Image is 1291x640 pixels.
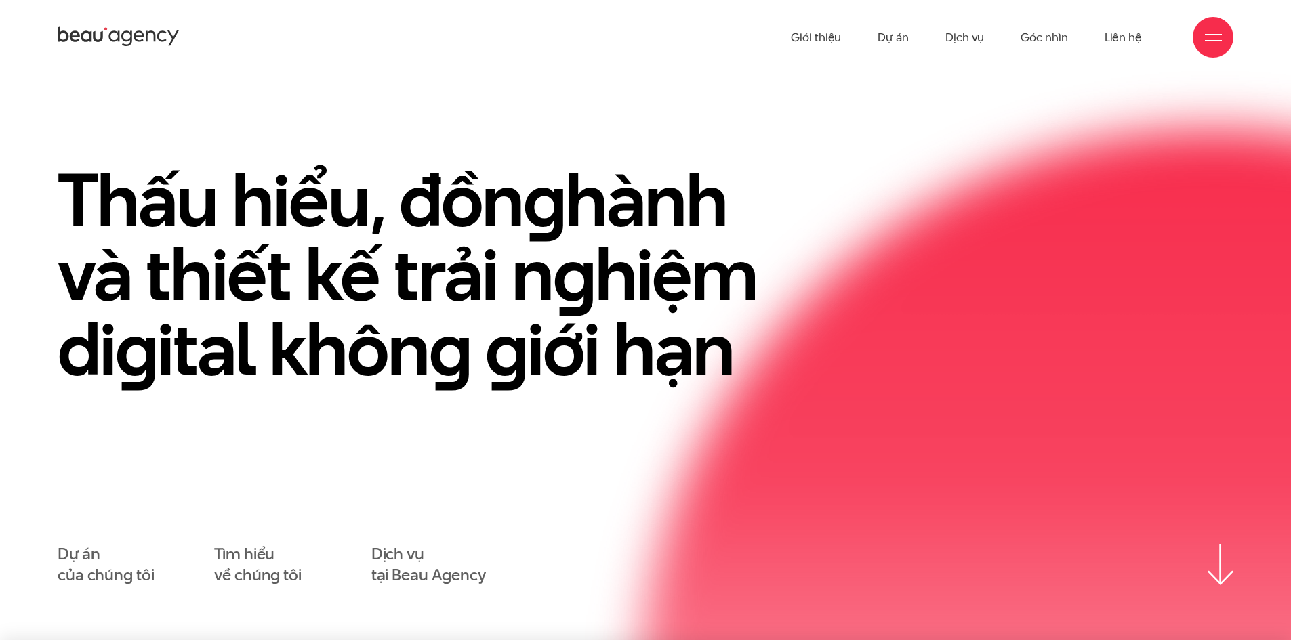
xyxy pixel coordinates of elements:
[371,544,486,586] a: Dịch vụtại Beau Agency
[485,298,527,400] en: g
[553,223,595,325] en: g
[115,298,157,400] en: g
[58,163,803,386] h1: Thấu hiểu, đồn hành và thiết kế trải n hiệm di ital khôn iới hạn
[523,149,565,251] en: g
[214,544,302,586] a: Tìm hiểuvề chúng tôi
[58,544,154,586] a: Dự áncủa chúng tôi
[429,298,471,400] en: g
